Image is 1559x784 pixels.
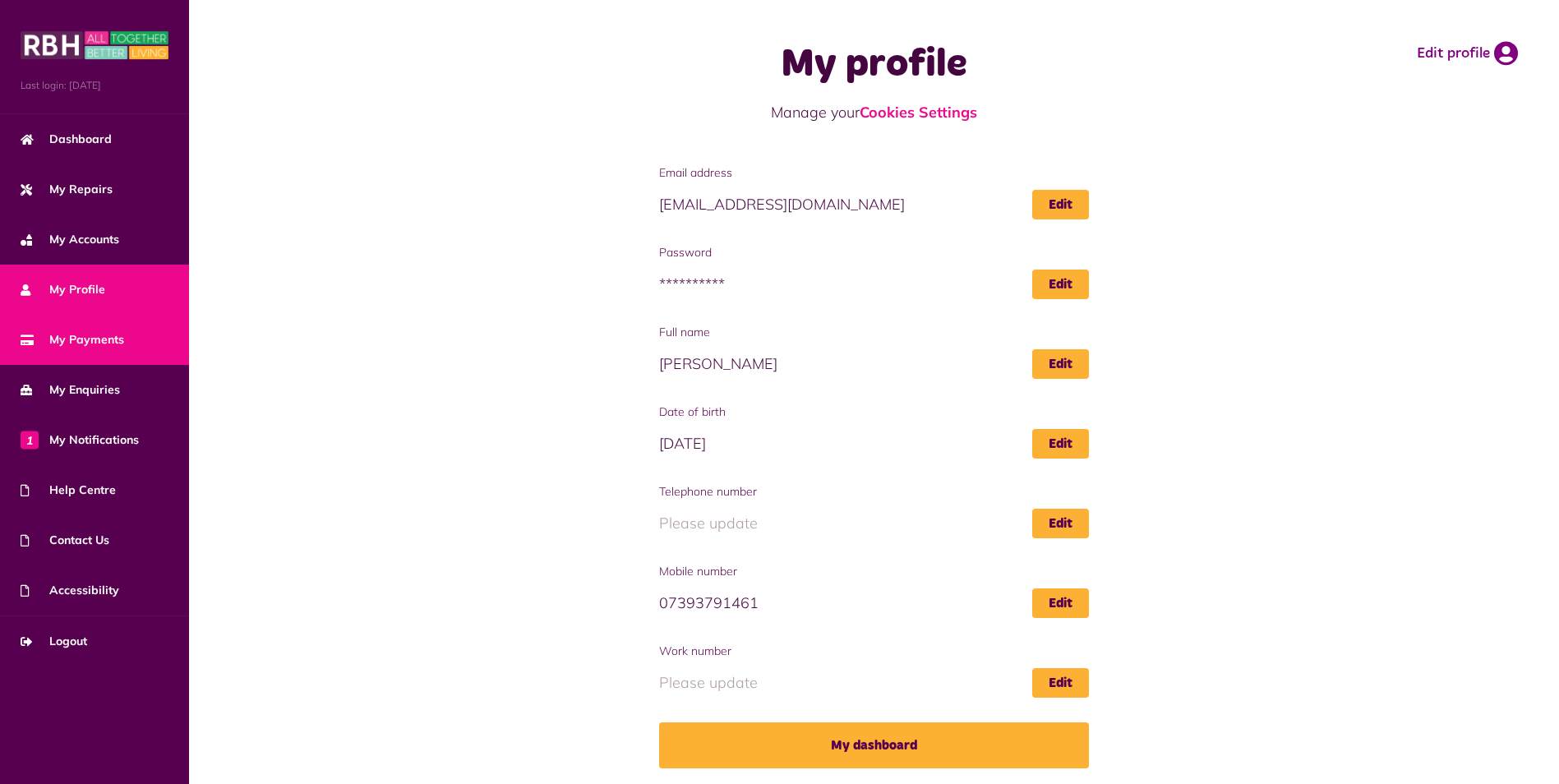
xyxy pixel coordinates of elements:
[659,483,1088,500] span: Telephone number
[21,331,124,348] span: My Payments
[659,588,1088,618] span: 07393791461
[659,563,1088,580] span: Mobile number
[659,349,1088,379] span: [PERSON_NAME]
[21,29,168,62] img: MyRBH
[21,131,112,148] span: Dashboard
[548,41,1201,89] h1: My profile
[860,103,977,122] a: Cookies Settings
[21,482,116,499] span: Help Centre
[659,722,1088,768] a: My dashboard
[659,509,1088,538] span: Please update
[659,429,1088,459] span: [DATE]
[659,668,1088,698] span: Please update
[1032,190,1089,219] a: Edit
[21,582,119,599] span: Accessibility
[1417,41,1518,66] a: Edit profile
[659,404,1088,421] span: Date of birth
[21,431,39,449] span: 1
[1032,429,1089,459] a: Edit
[1032,588,1089,618] a: Edit
[659,164,1088,182] span: Email address
[1032,270,1089,299] a: Edit
[659,244,1088,261] span: Password
[21,633,87,650] span: Logout
[21,231,119,248] span: My Accounts
[1032,349,1089,379] a: Edit
[659,643,1088,660] span: Work number
[548,101,1201,123] p: Manage your
[21,431,139,449] span: My Notifications
[21,381,120,399] span: My Enquiries
[659,190,1088,219] span: [EMAIL_ADDRESS][DOMAIN_NAME]
[659,324,1088,341] span: Full name
[21,281,105,298] span: My Profile
[1032,509,1089,538] a: Edit
[21,532,109,549] span: Contact Us
[21,78,168,93] span: Last login: [DATE]
[1032,668,1089,698] a: Edit
[21,181,113,198] span: My Repairs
